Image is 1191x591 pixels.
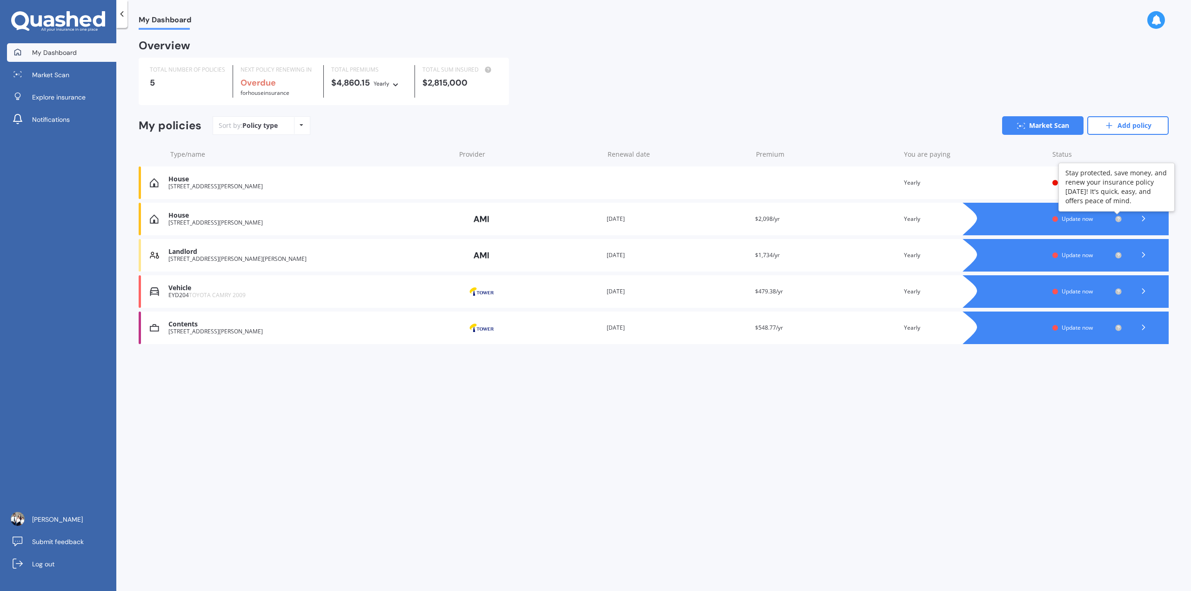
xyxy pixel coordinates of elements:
[458,319,505,337] img: Tower
[331,78,407,88] div: $4,860.15
[458,246,505,264] img: AMI
[168,183,451,190] div: [STREET_ADDRESS][PERSON_NAME]
[168,248,451,256] div: Landlord
[139,119,201,133] div: My policies
[904,150,1045,159] div: You are paying
[331,65,407,74] div: TOTAL PREMIUMS
[7,555,116,573] a: Log out
[1087,116,1169,135] a: Add policy
[755,324,783,332] span: $548.77/yr
[607,214,748,224] div: [DATE]
[7,43,116,62] a: My Dashboard
[168,284,451,292] div: Vehicle
[168,256,451,262] div: [STREET_ADDRESS][PERSON_NAME][PERSON_NAME]
[1002,116,1084,135] a: Market Scan
[459,150,600,159] div: Provider
[1062,215,1093,223] span: Update now
[32,93,86,102] span: Explore insurance
[7,66,116,84] a: Market Scan
[1062,251,1093,259] span: Update now
[139,41,190,50] div: Overview
[32,559,54,569] span: Log out
[168,212,451,219] div: House
[168,292,451,299] div: EYD204
[242,121,278,130] div: Policy type
[168,175,451,183] div: House
[904,287,1045,296] div: Yearly
[150,214,159,224] img: House
[755,215,780,223] span: $2,098/yr
[139,15,191,28] span: My Dashboard
[241,65,316,74] div: NEXT POLICY RENEWING IN
[189,291,246,299] span: TOYOTA CAMRY 2009
[755,251,780,259] span: $1,734/yr
[756,150,897,159] div: Premium
[168,328,451,335] div: [STREET_ADDRESS][PERSON_NAME]
[168,320,451,328] div: Contents
[7,532,116,551] a: Submit feedback
[32,70,69,80] span: Market Scan
[904,323,1045,332] div: Yearly
[170,150,452,159] div: Type/name
[32,515,83,524] span: [PERSON_NAME]
[219,121,278,130] div: Sort by:
[1052,150,1122,159] div: Status
[168,219,451,226] div: [STREET_ADDRESS][PERSON_NAME]
[11,512,25,526] img: AOh14GjyB2kBIiwZmQXy2vBCnY8onLdyMc9J9gJEN_pSCA=s96-c
[374,79,389,88] div: Yearly
[1062,324,1093,332] span: Update now
[608,150,749,159] div: Renewal date
[607,323,748,332] div: [DATE]
[1065,168,1168,206] div: Stay protected, save money, and renew your insurance policy [DATE]! It's quick, easy, and offers ...
[904,178,1045,187] div: Yearly
[7,110,116,129] a: Notifications
[422,65,498,74] div: TOTAL SUM INSURED
[32,537,84,546] span: Submit feedback
[150,178,159,187] img: House
[904,214,1045,224] div: Yearly
[7,510,116,529] a: [PERSON_NAME]
[458,283,505,300] img: Tower
[150,287,159,296] img: Vehicle
[607,287,748,296] div: [DATE]
[1062,287,1093,295] span: Update now
[241,89,289,97] span: for House insurance
[7,88,116,106] a: Explore insurance
[150,323,159,332] img: Contents
[32,48,77,57] span: My Dashboard
[150,251,159,260] img: Landlord
[32,115,70,124] span: Notifications
[755,287,783,295] span: $479.38/yr
[150,65,225,74] div: TOTAL NUMBER OF POLICIES
[150,78,225,87] div: 5
[458,210,505,228] img: AMI
[241,77,276,88] b: Overdue
[904,251,1045,260] div: Yearly
[607,251,748,260] div: [DATE]
[422,78,498,87] div: $2,815,000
